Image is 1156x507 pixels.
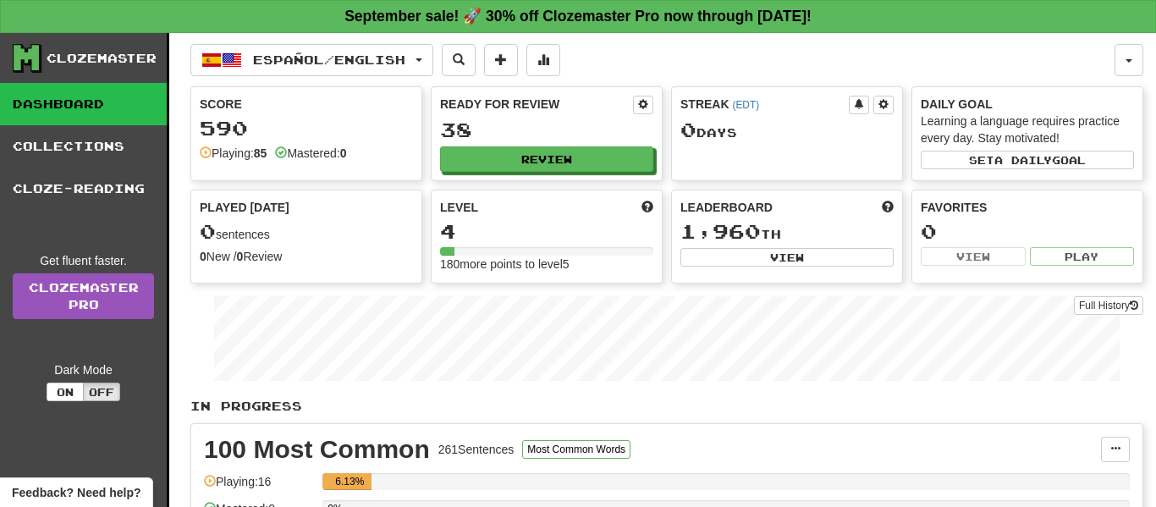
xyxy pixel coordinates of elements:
[680,221,894,243] div: th
[340,146,347,160] strong: 0
[204,473,314,501] div: Playing: 16
[328,473,372,490] div: 6.13%
[641,199,653,216] span: Score more points to level up
[680,96,849,113] div: Streak
[732,99,759,111] a: (EDT)
[200,248,413,265] div: New / Review
[522,440,630,459] button: Most Common Words
[13,361,154,378] div: Dark Mode
[200,221,413,243] div: sentences
[200,250,206,263] strong: 0
[1074,296,1143,315] button: Full History
[680,248,894,267] button: View
[438,441,515,458] div: 261 Sentences
[275,145,346,162] div: Mastered:
[190,44,433,76] button: Español/English
[190,398,1143,415] p: In Progress
[680,119,894,141] div: Day s
[440,146,653,172] button: Review
[12,484,140,501] span: Open feedback widget
[921,96,1134,113] div: Daily Goal
[13,252,154,269] div: Get fluent faster.
[13,273,154,319] a: ClozemasterPro
[921,113,1134,146] div: Learning a language requires practice every day. Stay motivated!
[440,221,653,242] div: 4
[921,151,1134,169] button: Seta dailygoal
[237,250,244,263] strong: 0
[440,199,478,216] span: Level
[253,52,405,67] span: Español / English
[344,8,812,25] strong: September sale! 🚀 30% off Clozemaster Pro now through [DATE]!
[680,118,696,141] span: 0
[680,199,773,216] span: Leaderboard
[921,247,1026,266] button: View
[921,199,1134,216] div: Favorites
[921,221,1134,242] div: 0
[83,383,120,401] button: Off
[882,199,894,216] span: This week in points, UTC
[440,96,633,113] div: Ready for Review
[204,437,430,462] div: 100 Most Common
[200,219,216,243] span: 0
[484,44,518,76] button: Add sentence to collection
[200,145,267,162] div: Playing:
[1030,247,1135,266] button: Play
[47,50,157,67] div: Clozemaster
[994,154,1052,166] span: a daily
[200,96,413,113] div: Score
[47,383,84,401] button: On
[440,119,653,141] div: 38
[254,146,267,160] strong: 85
[442,44,476,76] button: Search sentences
[526,44,560,76] button: More stats
[200,199,289,216] span: Played [DATE]
[200,118,413,139] div: 590
[440,256,653,273] div: 180 more points to level 5
[680,219,761,243] span: 1,960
